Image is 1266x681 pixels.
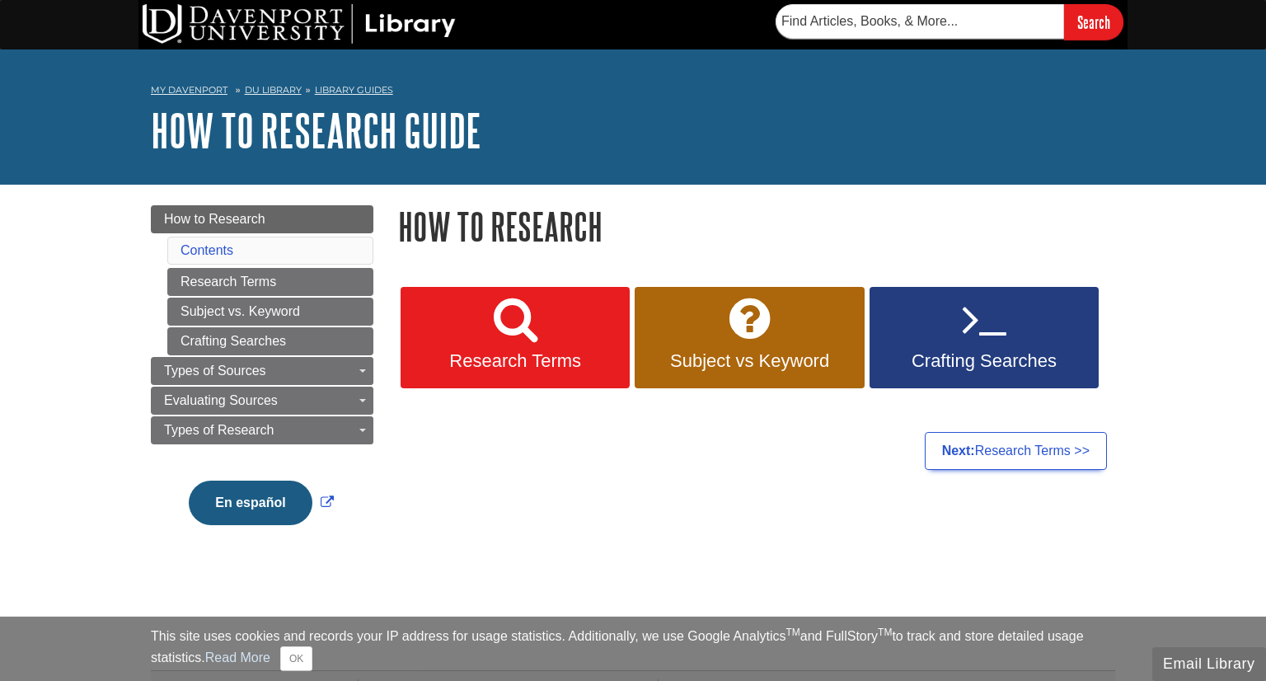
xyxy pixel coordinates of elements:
a: Crafting Searches [167,327,373,355]
span: How to Research [164,212,265,226]
div: Guide Page Menu [151,205,373,553]
span: Research Terms [413,350,617,372]
img: DU Library [143,4,456,44]
a: Crafting Searches [870,287,1099,389]
span: Types of Research [164,423,274,437]
a: Types of Sources [151,357,373,385]
input: Find Articles, Books, & More... [776,4,1064,39]
a: How to Research Guide [151,105,481,156]
span: Crafting Searches [882,350,1086,372]
sup: TM [878,627,892,638]
a: Research Terms [167,268,373,296]
a: Next:Research Terms >> [925,432,1107,470]
button: Email Library [1152,647,1266,681]
form: Searches DU Library's articles, books, and more [776,4,1123,40]
button: Close [280,646,312,671]
a: Read More [205,650,270,665]
span: Types of Sources [164,364,266,378]
a: Evaluating Sources [151,387,373,415]
sup: TM [785,627,799,638]
button: En español [189,481,312,525]
a: Types of Research [151,416,373,444]
a: DU Library [245,84,302,96]
a: My Davenport [151,83,227,97]
nav: breadcrumb [151,79,1115,106]
a: Research Terms [401,287,630,389]
h1: How to Research [398,205,1115,247]
a: Subject vs Keyword [635,287,864,389]
a: How to Research [151,205,373,233]
a: Library Guides [315,84,393,96]
strong: Next: [942,444,975,458]
a: Contents [181,243,233,257]
span: Subject vs Keyword [647,350,851,372]
input: Search [1064,4,1123,40]
a: Subject vs. Keyword [167,298,373,326]
span: Evaluating Sources [164,393,278,407]
a: Link opens in new window [185,495,337,510]
div: This site uses cookies and records your IP address for usage statistics. Additionally, we use Goo... [151,627,1115,671]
